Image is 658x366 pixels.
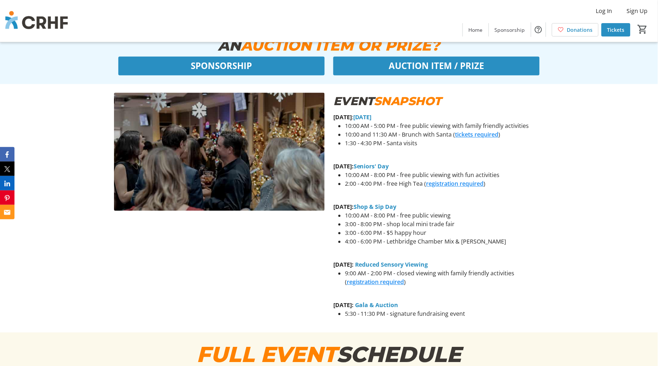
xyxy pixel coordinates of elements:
[374,94,441,108] em: SNAPSHOT
[355,301,398,309] strong: Gala & Auction
[590,5,618,17] button: Log In
[345,211,544,220] li: 10:00 AM - 8:00 PM - free public viewing
[636,23,649,36] button: Cart
[347,278,404,286] a: registration required
[191,60,252,73] span: SPONSORSHIP
[463,23,489,36] a: Home
[531,22,546,37] button: Help
[345,122,544,130] li: 10:00 AM - 5:00 PM - free public viewing with family friendly activities
[345,269,544,287] li: 9:00 AM - 2:00 PM - closed viewing with family friendly activities ( )
[353,113,372,121] strong: [DATE]
[345,310,544,318] li: 5:30 - 11:30 PM - signature fundraising event
[345,220,544,229] li: 3:00 - 8:00 PM - shop local mini trade fair
[495,26,525,34] span: Sponsorship
[469,26,483,34] span: Home
[455,131,499,139] a: tickets required
[489,23,531,36] a: Sponsorship
[333,261,354,269] strong: [DATE]:
[345,180,544,188] li: 2:00 - 4:00 PM - free High Tea ( )
[345,130,544,139] li: 10:00 and 11:30 AM - Brunch with Santa ( )
[4,3,69,39] img: Chinook Regional Hospital Foundation's Logo
[118,57,325,76] button: SPONSORSHIP
[333,301,354,309] strong: [DATE]:
[241,37,440,55] em: AUCTION ITEM OR PRIZE?
[627,7,648,15] span: Sign Up
[345,229,544,237] li: 3:00 - 6:00 PM - $5 happy hour
[426,180,484,188] a: registration required
[345,237,544,246] li: 4:00 - 6:00 PM - Lethbridge Chamber Mix & [PERSON_NAME]
[345,139,544,148] li: 1:30 - 4:30 PM - Santa visits
[333,113,352,121] strong: [DATE]
[333,57,540,76] button: AUCTION ITEM / PRIZE
[333,203,354,211] strong: [DATE]:
[552,23,599,36] a: Donations
[354,203,397,211] strong: Shop & Sip Day
[355,261,428,269] strong: Reduced Sensory Viewing
[333,113,544,122] p: :
[602,23,630,36] a: Tickets
[333,163,354,171] strong: [DATE]:
[114,93,325,211] img: undefined
[567,26,593,34] span: Donations
[621,5,654,17] button: Sign Up
[333,94,374,108] em: EVENT
[345,171,544,180] li: 10:00 AM - 8:00 PM - free public viewing with fun activities
[596,7,612,15] span: Log In
[607,26,625,34] span: Tickets
[389,60,484,73] span: AUCTION ITEM / PRIZE
[354,163,389,171] strong: Seniors' Day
